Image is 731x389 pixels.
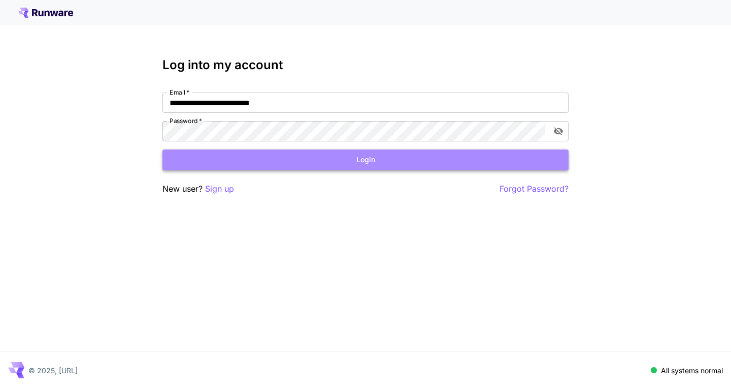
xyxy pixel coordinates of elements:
[162,58,569,72] h3: Log into my account
[162,149,569,170] button: Login
[500,183,569,195] button: Forgot Password?
[28,365,78,376] p: © 2025, [URL]
[661,365,723,376] p: All systems normal
[170,116,202,125] label: Password
[170,88,189,97] label: Email
[549,122,568,140] button: toggle password visibility
[162,183,234,195] p: New user?
[205,183,234,195] button: Sign up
